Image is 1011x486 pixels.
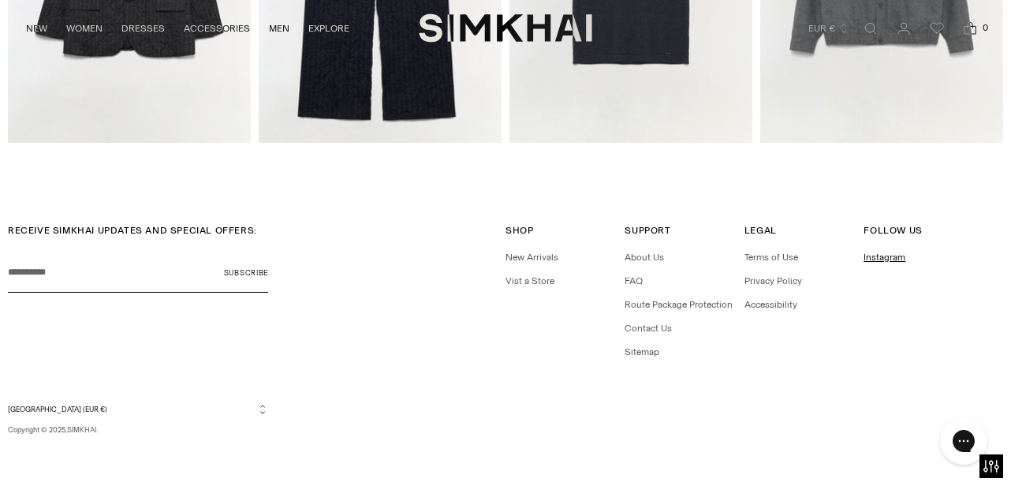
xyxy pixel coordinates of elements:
[864,225,922,236] span: Follow Us
[954,13,986,44] a: Open cart modal
[625,275,643,286] a: FAQ
[269,11,289,46] a: MEN
[625,299,733,310] a: Route Package Protection
[66,11,103,46] a: WOMEN
[864,252,905,263] a: Instagram
[8,403,268,415] button: [GEOGRAPHIC_DATA] (EUR €)
[419,13,592,43] a: SIMKHAI
[625,346,659,357] a: Sitemap
[121,11,165,46] a: DRESSES
[505,252,558,263] a: New Arrivals
[26,11,47,46] a: NEW
[224,253,268,293] button: Subscribe
[744,225,777,236] span: Legal
[978,21,992,35] span: 0
[67,425,96,434] a: SIMKHAI
[744,252,798,263] a: Terms of Use
[8,225,257,236] span: RECEIVE SIMKHAI UPDATES AND SPECIAL OFFERS:
[625,252,664,263] a: About Us
[888,13,920,44] a: Go to the account page
[625,323,672,334] a: Contact Us
[744,275,802,286] a: Privacy Policy
[921,13,953,44] a: Wishlist
[505,275,554,286] a: Vist a Store
[184,11,250,46] a: ACCESSORIES
[808,11,849,46] button: EUR €
[8,424,268,436] p: Copyright © 2025, .
[625,225,670,236] span: Support
[932,412,995,470] iframe: Gorgias live chat messenger
[855,13,886,44] a: Open search modal
[308,11,349,46] a: EXPLORE
[744,299,797,310] a: Accessibility
[505,225,533,236] span: Shop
